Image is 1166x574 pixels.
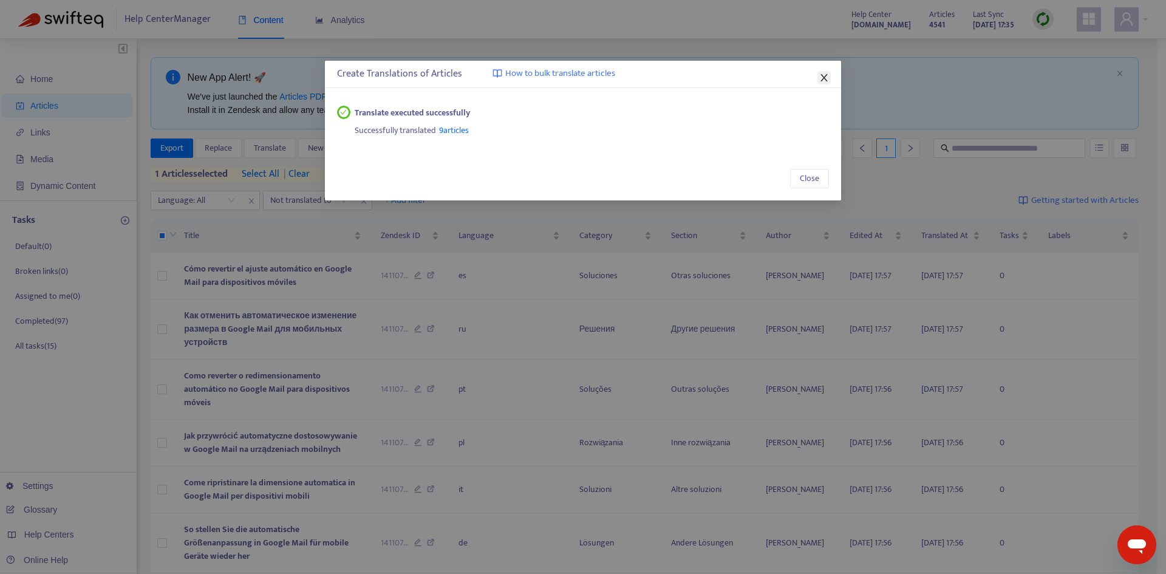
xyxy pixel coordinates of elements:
span: check [340,109,347,115]
iframe: Button to launch messaging window [1117,525,1156,564]
span: How to bulk translate articles [505,67,615,81]
img: image-link [493,69,502,78]
span: 9 articles [439,123,469,137]
span: close [819,73,829,83]
div: Successfully translated [355,120,829,138]
button: Close [817,71,831,84]
strong: Translate executed successfully [355,106,470,120]
a: How to bulk translate articles [493,67,615,81]
button: Close [790,169,829,188]
div: Create Translations of Articles [337,67,830,81]
span: Close [800,172,819,185]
